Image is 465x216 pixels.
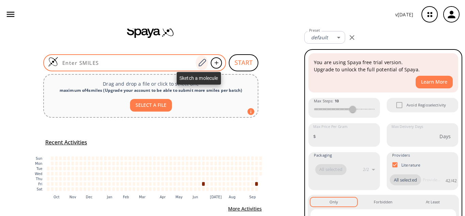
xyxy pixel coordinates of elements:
text: Tue [36,167,43,171]
text: Jun [192,195,198,199]
text: Apr [160,195,166,199]
p: v [DATE] [395,11,413,18]
text: Oct [53,195,60,199]
p: Days [439,133,451,140]
input: Enter SMILES [58,59,196,66]
p: You are using Spaya free trial version. Upgrade to unlock the full potential of Spaya. [314,59,453,73]
text: Jan [107,195,112,199]
g: cell [47,156,262,191]
text: Sep [249,195,256,199]
p: Drag and drop a file or click to select one [49,80,252,87]
text: [DATE] [210,195,222,199]
button: Recent Activities [43,137,90,148]
text: Sun [36,157,42,160]
text: Nov [69,195,76,199]
p: Literature [401,162,421,168]
span: Providers [392,152,410,158]
text: Thu [35,177,42,181]
text: Wed [35,172,42,176]
span: Avoid Regioselectivity [406,102,446,108]
span: Packaging [314,152,332,158]
div: At Least [426,199,440,205]
button: Only [310,198,357,206]
input: Provider name [421,174,442,185]
span: All selected [390,177,421,184]
button: START [229,54,258,71]
label: Max Price Per Gram [313,124,348,129]
div: Forbidden [374,199,392,205]
p: 2 / 2 [363,167,369,172]
g: y-axis tick label [35,157,42,191]
strong: 10 [335,98,339,103]
div: Sketch a molecule [177,72,221,85]
button: At Least [410,198,456,206]
button: Forbidden [360,198,406,206]
label: Preset [309,28,320,33]
g: x-axis tick label [53,195,256,199]
p: $ [313,133,316,140]
img: Spaya logo [127,24,175,38]
button: SELECT A FILE [130,99,172,112]
text: Feb [123,195,129,199]
div: Only [330,199,338,205]
button: Learn More [416,76,453,88]
label: Max Delivery Days [391,124,423,129]
h5: Recent Activities [45,139,87,146]
img: Logo Spaya [48,57,58,67]
span: Max Steps : [314,98,339,104]
text: Sat [37,187,43,191]
div: maximum of 4 smiles ( Upgrade your account to be able to submit more smiles per batch ) [49,87,252,93]
text: Fri [38,182,42,186]
span: All selected [315,166,347,173]
text: Aug [229,195,236,199]
text: Mon [35,162,43,165]
p: 42 / 42 [446,178,457,184]
button: More Activities [225,203,264,215]
em: default [311,34,328,41]
text: May [175,195,182,199]
text: Dec [86,195,93,199]
text: Mar [139,195,146,199]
